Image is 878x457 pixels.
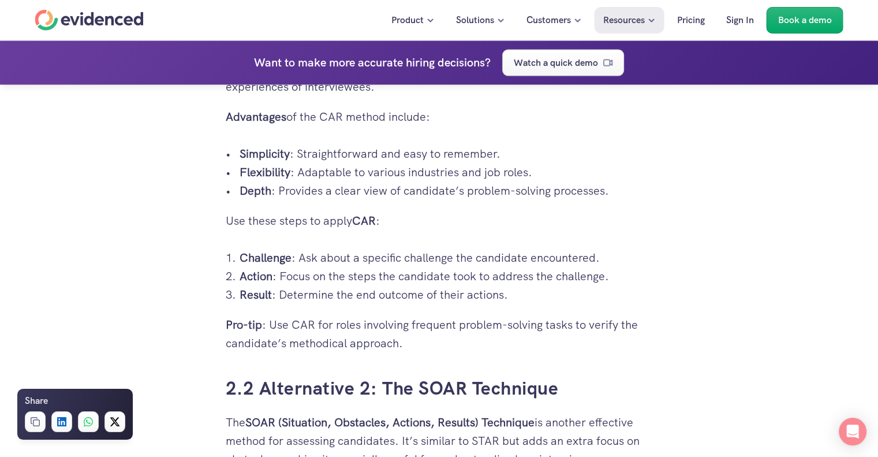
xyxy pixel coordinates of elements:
p: Pricing [677,13,705,28]
p: of the CAR method include: [226,107,653,125]
a: Watch a quick demo [502,49,624,76]
a: Pricing [668,7,713,34]
p: : Provides a clear view of candidate’s problem-solving processes. [240,181,653,199]
p: : Adaptable to various industries and job roles. [240,162,653,181]
strong: Result [240,287,272,302]
a: Book a demo [767,7,843,34]
h6: Share [25,393,48,408]
p: Product [391,13,424,28]
p: : Use CAR for roles involving frequent problem-solving tasks to verify the candidate’s methodical... [226,315,653,352]
p: Sign In [726,13,754,28]
p: Solutions [456,13,494,28]
strong: Flexibility [240,164,290,179]
strong: Action [240,268,272,283]
p: Resources [603,13,645,28]
a: Home [35,10,144,31]
strong: Challenge [240,250,292,265]
p: : Ask about a specific challenge the candidate encountered. [240,248,653,266]
p: Customers [526,13,571,28]
p: : Determine the end outcome of their actions. [240,285,653,303]
strong: Simplicity [240,146,290,161]
strong: Pro-tip [226,317,262,332]
a: 2.2 Alternative 2: The SOAR Technique [226,376,559,400]
a: Sign In [718,7,763,34]
strong: Depth [240,183,271,198]
h4: Want to make more accurate hiring decisions? [254,53,491,72]
p: : Focus on the steps the candidate took to address the challenge. [240,266,653,285]
strong: Advantages [226,109,286,124]
p: : Straightforward and easy to remember. [240,144,653,162]
strong: CAR [352,213,376,228]
div: Open Intercom Messenger [839,418,866,445]
p: Watch a quick demo [514,55,598,70]
p: Book a demo [778,13,832,28]
p: Use these steps to apply : [226,211,653,229]
strong: SOAR (Situation, Obstacles, Actions, Results) Technique [245,414,535,429]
